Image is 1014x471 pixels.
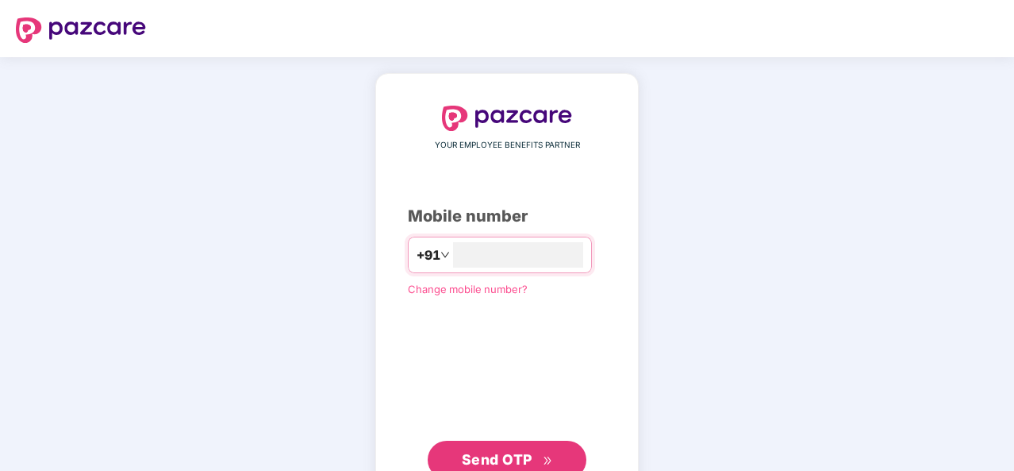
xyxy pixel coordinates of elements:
div: Mobile number [408,204,606,229]
span: down [440,250,450,260]
img: logo [16,17,146,43]
span: YOUR EMPLOYEE BENEFITS PARTNER [435,139,580,152]
span: +91 [417,245,440,265]
span: double-right [543,456,553,466]
a: Change mobile number? [408,283,528,295]
img: logo [442,106,572,131]
span: Send OTP [462,451,532,468]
